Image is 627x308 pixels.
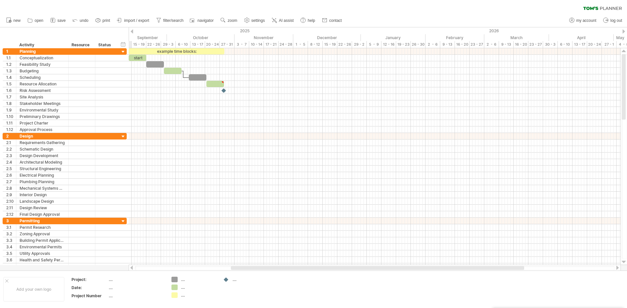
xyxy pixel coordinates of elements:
[576,18,596,23] span: my account
[470,41,484,48] div: 23 - 27
[6,205,16,211] div: 2.11
[94,16,112,25] a: print
[49,16,68,25] a: save
[176,41,190,48] div: 6 - 10
[233,277,268,282] div: ....
[320,16,344,25] a: contact
[337,41,352,48] div: 22 - 26
[6,113,16,120] div: 1.10
[20,68,65,74] div: Budgeting
[6,231,16,237] div: 3.2
[602,41,617,48] div: 27 - 1
[234,34,293,41] div: November 2025
[109,285,164,290] div: ....
[205,41,220,48] div: 20 - 24
[308,41,323,48] div: 8 - 12
[6,120,16,126] div: 1.11
[57,18,66,23] span: save
[361,34,426,41] div: January 2026
[20,237,65,243] div: Building Permit Application
[426,34,484,41] div: February 2026
[71,16,90,25] a: undo
[109,293,164,299] div: ....
[3,277,64,301] div: Add your own logo
[20,48,65,54] div: Planning
[299,16,317,25] a: help
[20,218,65,224] div: Permitting
[20,113,65,120] div: Preliminary Drawings
[72,277,107,282] div: Project:
[20,159,65,165] div: Architectural Modeling
[20,224,65,230] div: Permit Research
[234,41,249,48] div: 3 - 7
[6,100,16,107] div: 1.8
[308,18,315,23] span: help
[6,126,16,133] div: 1.12
[270,16,296,25] a: AI assist
[146,41,161,48] div: 22 - 26
[558,41,572,48] div: 6 - 10
[20,55,65,61] div: Conceptualization
[181,277,217,282] div: ....
[181,285,217,290] div: ....
[72,285,107,290] div: Date:
[20,211,65,217] div: Final Design Approval
[154,16,185,25] a: filter/search
[602,16,624,25] a: log out
[198,18,214,23] span: navigator
[264,41,279,48] div: 17 - 21
[189,16,216,25] a: navigator
[426,41,440,48] div: 2 - 6
[115,16,151,25] a: import / export
[6,159,16,165] div: 2.4
[20,185,65,191] div: Mechanical Systems Design
[528,41,543,48] div: 23 - 27
[163,18,184,23] span: filter/search
[129,48,224,54] div: example time blocks:
[6,61,16,67] div: 1.2
[251,18,265,23] span: settings
[20,126,65,133] div: Approval Process
[220,41,234,48] div: 27 - 31
[72,42,91,48] div: Resource
[80,18,88,23] span: undo
[6,198,16,204] div: 2.10
[6,133,16,139] div: 2
[20,81,65,87] div: Resource Allocation
[109,277,164,282] div: ....
[20,107,65,113] div: Environmental Study
[6,244,16,250] div: 3.4
[6,211,16,217] div: 2.12
[6,185,16,191] div: 2.8
[6,224,16,230] div: 3.1
[20,250,65,257] div: Utility Approvals
[293,34,361,41] div: December 2025
[514,41,528,48] div: 16 - 20
[13,18,21,23] span: new
[219,16,239,25] a: zoom
[167,34,234,41] div: October 2025
[20,205,65,211] div: Design Review
[6,146,16,152] div: 2.2
[6,107,16,113] div: 1.9
[6,250,16,257] div: 3.5
[161,41,176,48] div: 29 - 3
[6,48,16,54] div: 1
[440,41,455,48] div: 9 - 13
[6,68,16,74] div: 1.3
[6,74,16,81] div: 1.4
[572,41,587,48] div: 13 - 17
[124,18,149,23] span: import / export
[20,179,65,185] div: Plumbing Planning
[19,42,65,48] div: Activity
[20,139,65,146] div: Requirements Gathering
[455,41,470,48] div: 16 - 20
[381,41,396,48] div: 12 - 16
[20,166,65,172] div: Structural Engineering
[20,120,65,126] div: Project Charter
[610,18,622,23] span: log out
[6,237,16,243] div: 3.3
[329,18,342,23] span: contact
[20,192,65,198] div: Interior Design
[6,218,16,224] div: 3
